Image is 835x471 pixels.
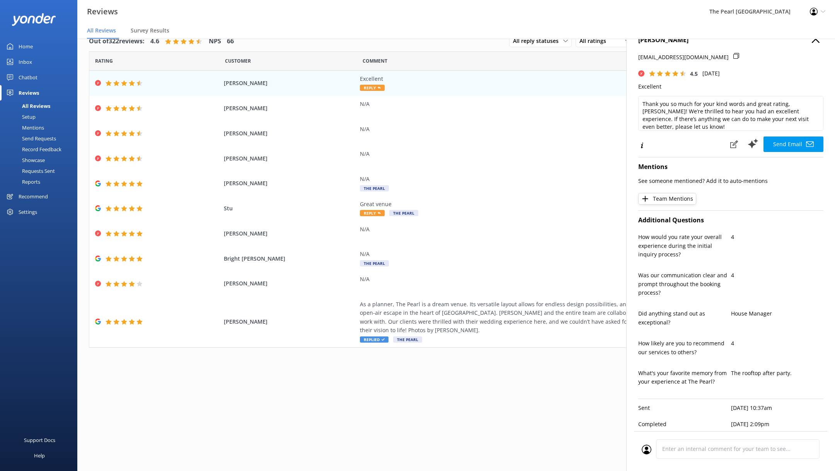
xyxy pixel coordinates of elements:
p: Excellent [638,82,823,91]
div: Help [34,448,45,463]
span: Survey Results [131,27,169,34]
span: Reply [360,210,385,216]
span: Reply [360,85,385,91]
span: [PERSON_NAME] [224,79,356,87]
a: Send Requests [5,133,77,144]
h4: 4.6 [150,36,159,46]
a: Reports [5,176,77,187]
p: [DATE] [702,69,720,78]
div: Requests Sent [5,166,55,176]
p: What's your favorite memory from your experience at The Pearl? [638,369,731,386]
div: All Reviews [5,101,50,111]
p: [DATE] 10:37am [731,404,824,412]
div: Great venue [360,200,712,208]
h4: Additional Questions [638,215,823,225]
p: Was our communication clear and prompt throughout the booking process? [638,271,731,297]
div: Mentions [5,122,44,133]
span: [PERSON_NAME] [224,154,356,163]
p: [EMAIL_ADDRESS][DOMAIN_NAME] [638,53,729,61]
a: Setup [5,111,77,122]
span: [PERSON_NAME] [224,179,356,188]
p: House Manager [731,309,824,318]
span: Date [95,57,113,65]
div: Excellent [360,75,712,83]
span: All ratings [579,37,611,45]
div: N/A [360,150,712,158]
span: [PERSON_NAME] [224,317,356,326]
span: [PERSON_NAME] [224,229,356,238]
a: Record Feedback [5,144,77,155]
h4: Out of 322 reviews: [89,36,145,46]
div: Reviews [19,85,39,101]
span: Bright [PERSON_NAME] [224,254,356,263]
h3: Reviews [87,5,118,18]
div: Send Requests [5,133,56,144]
div: N/A [360,250,712,258]
div: Setup [5,111,36,122]
span: The Pearl [360,260,389,266]
span: The Pearl [389,210,418,216]
p: 4 [731,233,824,241]
h4: [PERSON_NAME] [638,35,823,45]
span: Replied [360,336,389,343]
div: Record Feedback [5,144,61,155]
span: Question [363,57,387,65]
a: All Reviews [5,101,77,111]
p: See someone mentioned? Add it to auto-mentions [638,177,823,185]
span: The Pearl [393,336,422,343]
div: N/A [360,225,712,234]
div: N/A [360,175,712,183]
p: Did anything stand out as exceptional? [638,309,731,327]
span: 4.5 [690,70,698,77]
div: Inbox [19,54,32,70]
span: Stu [224,204,356,213]
p: How likely are you to recommend our services to others? [638,339,731,357]
button: Team Mentions [638,193,696,205]
div: N/A [360,275,712,283]
p: Completed [638,420,731,428]
p: [DATE] 2:09pm [731,420,824,428]
span: [PERSON_NAME] [224,279,356,288]
p: 4 [731,271,824,280]
span: The Pearl [360,185,389,191]
button: Close [812,35,820,44]
span: Date [225,57,251,65]
div: N/A [360,125,712,133]
a: Requests Sent [5,166,77,176]
div: Reports [5,176,40,187]
a: Mentions [5,122,77,133]
button: Send Email [763,137,823,152]
div: Showcase [5,155,45,166]
span: [PERSON_NAME] [224,104,356,113]
span: All Reviews [87,27,116,34]
a: Showcase [5,155,77,166]
h4: NPS [209,36,221,46]
h4: Mentions [638,162,823,172]
textarea: Thank you so much for your kind words and great rating, [PERSON_NAME]! We’re thrilled to hear you... [638,96,823,131]
p: Sent [638,404,731,412]
span: [PERSON_NAME] [224,129,356,138]
div: Settings [19,204,37,220]
div: N/A [360,100,712,108]
div: Home [19,39,33,54]
div: Support Docs [24,432,55,448]
p: 4 [731,339,824,348]
span: All reply statuses [513,37,563,45]
p: The rooftop after party. [731,369,824,377]
h4: 66 [227,36,234,46]
p: How would you rate your overall experience during the initial inquiry process? [638,233,731,259]
div: As a planner, The Pearl is a dream venue. Its versatile layout allows for endless design possibil... [360,300,712,335]
img: user_profile.svg [642,445,651,454]
div: Recommend [19,189,48,204]
div: Chatbot [19,70,37,85]
img: yonder-white-logo.png [12,13,56,26]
